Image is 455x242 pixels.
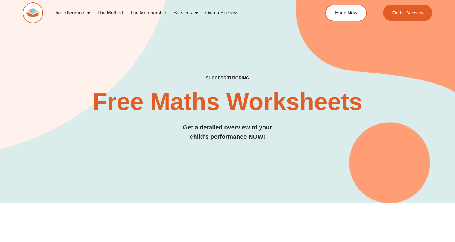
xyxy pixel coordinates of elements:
h2: Free Maths Worksheets​ [23,90,432,114]
a: Own a Success [201,6,242,20]
a: Find a Success [383,5,432,21]
a: The Difference [49,6,94,20]
span: Find a Success [392,11,423,15]
a: Services [170,6,201,20]
a: The Membership [127,6,170,20]
a: Enrol Now [325,5,367,21]
h3: Get a detailed overview of your child's performance NOW! [23,123,432,141]
a: The Method [94,6,127,20]
h4: SUCCESS TUTORING​ [23,76,432,81]
span: Enrol Now [335,11,357,15]
nav: Menu [49,6,302,20]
